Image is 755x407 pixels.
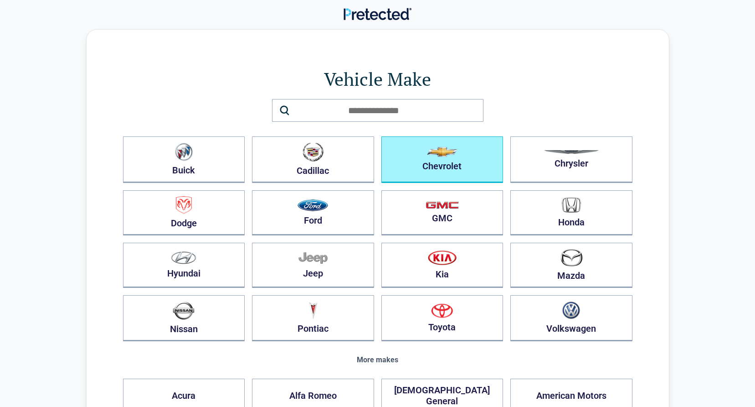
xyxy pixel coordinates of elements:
[510,295,632,341] button: Volkswagen
[510,190,632,235] button: Honda
[123,243,245,288] button: Hyundai
[381,136,503,183] button: Chevrolet
[123,66,632,92] h1: Vehicle Make
[381,190,503,235] button: GMC
[381,295,503,341] button: Toyota
[123,295,245,341] button: Nissan
[252,295,374,341] button: Pontiac
[123,136,245,183] button: Buick
[510,136,632,183] button: Chrysler
[252,243,374,288] button: Jeep
[252,136,374,183] button: Cadillac
[123,356,632,364] div: More makes
[381,243,503,288] button: Kia
[510,243,632,288] button: Mazda
[252,190,374,235] button: Ford
[123,190,245,235] button: Dodge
